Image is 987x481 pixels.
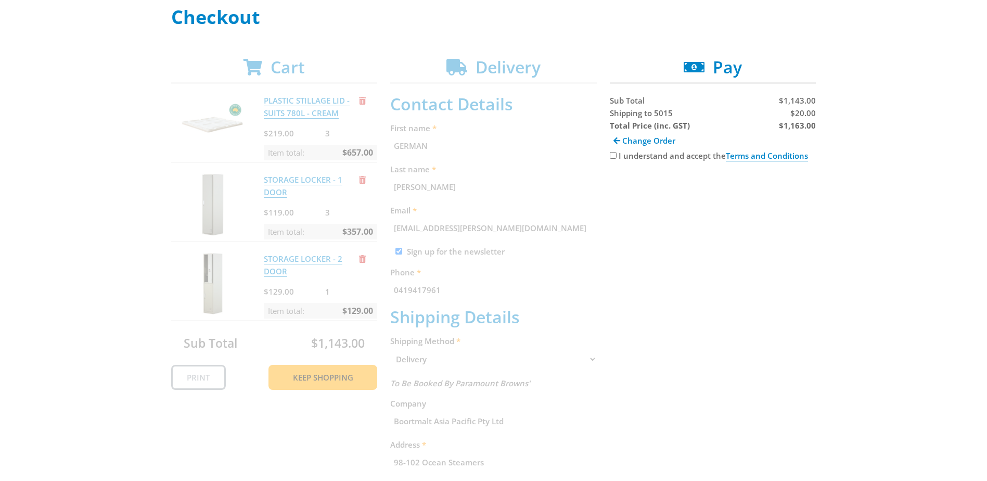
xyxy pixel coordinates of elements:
input: Please accept the terms and conditions. [610,152,617,159]
a: Terms and Conditions [726,150,808,161]
h1: Checkout [171,7,816,28]
span: $1,143.00 [779,95,816,106]
span: Shipping to 5015 [610,108,673,118]
a: Change Order [610,132,679,149]
strong: Total Price (inc. GST) [610,120,690,131]
strong: $1,163.00 [779,120,816,131]
span: $20.00 [790,108,816,118]
span: Pay [713,56,742,78]
label: I understand and accept the [619,150,808,161]
span: Change Order [622,135,675,146]
span: Sub Total [610,95,645,106]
